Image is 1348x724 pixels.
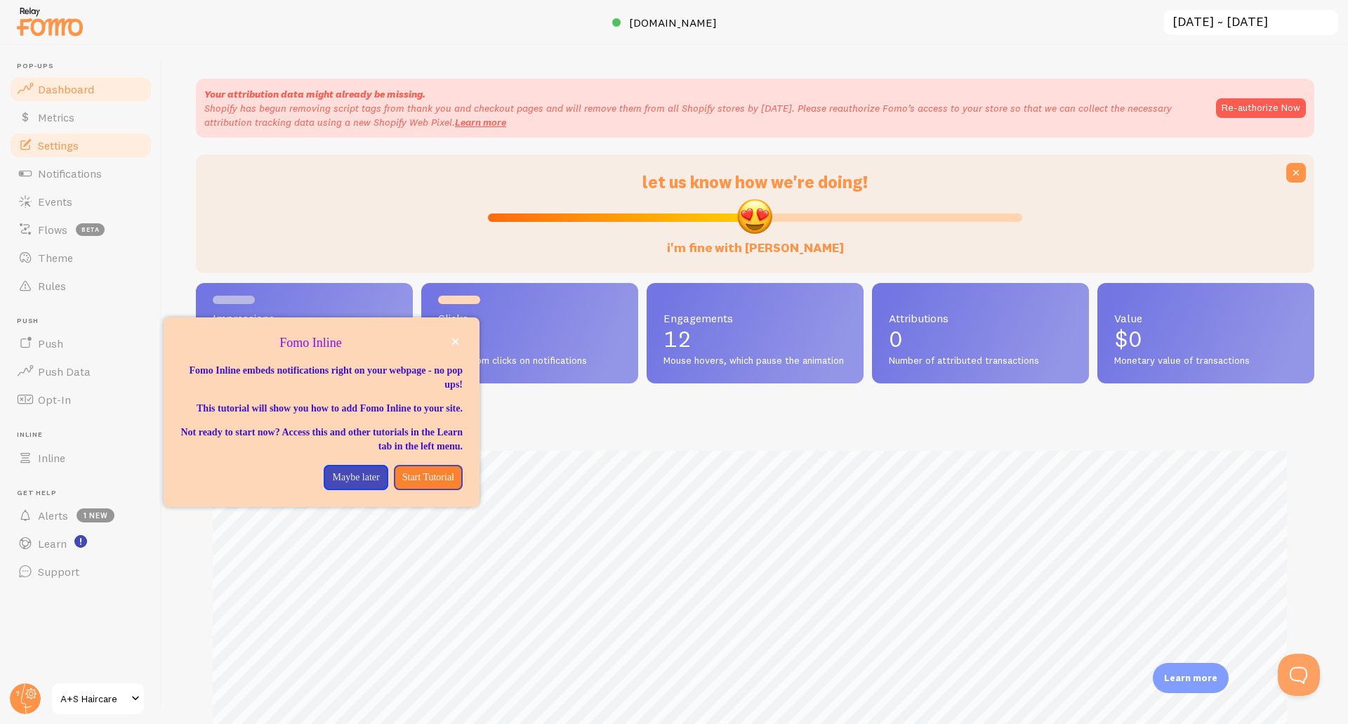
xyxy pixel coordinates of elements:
a: Alerts 1 new [8,501,153,529]
a: Support [8,558,153,586]
a: Push [8,329,153,357]
a: A+S Haircare [51,682,145,716]
a: Opt-In [8,386,153,414]
span: Engagements [663,312,847,324]
a: Events [8,187,153,216]
span: Attributions [889,312,1072,324]
a: Inline [8,444,153,472]
span: Learn [38,537,67,551]
a: Push Data [8,357,153,386]
span: Alerts [38,508,68,522]
p: Learn more [1164,671,1217,685]
span: Events [38,195,72,209]
span: Notifications [38,166,102,180]
strong: Your attribution data might already be missing. [204,88,425,100]
button: Start Tutorial [394,465,463,490]
span: Flows [38,223,67,237]
button: Maybe later [324,465,388,490]
a: Settings [8,131,153,159]
label: i'm fine with [PERSON_NAME] [667,226,844,256]
span: Metrics [38,110,74,124]
span: 1 new [77,508,114,522]
span: A+S Haircare [60,690,127,707]
span: Inline [17,430,153,440]
span: Pop-ups [17,62,153,71]
p: 0 [889,328,1072,350]
span: Push [17,317,153,326]
span: Traffic from clicks on notifications [438,355,621,367]
svg: <p>Watch New Feature Tutorials!</p> [74,535,87,548]
a: Metrics [8,103,153,131]
span: Mouse hovers, which pause the animation [663,355,847,367]
span: Support [38,565,79,579]
button: Re-authorize Now [1216,98,1306,118]
p: 12 [663,328,847,350]
img: fomo-relay-logo-orange.svg [15,4,85,39]
span: beta [76,223,105,236]
iframe: Help Scout Beacon - Open [1278,654,1320,696]
span: Clicks [438,312,621,324]
a: Flows beta [8,216,153,244]
span: $0 [1114,325,1142,353]
span: Settings [38,138,79,152]
a: Learn [8,529,153,558]
div: Fomo Inline [164,317,480,507]
span: Theme [38,251,73,265]
span: Number of attributed transactions [889,355,1072,367]
span: Opt-In [38,393,71,407]
span: Rules [38,279,66,293]
p: Shopify has begun removing script tags from thank you and checkout pages and will remove them fro... [204,101,1202,129]
button: close, [448,334,463,349]
span: Push [38,336,63,350]
span: Value [1114,312,1297,324]
a: Dashboard [8,75,153,103]
p: 106 [438,328,621,350]
a: Notifications [8,159,153,187]
p: Not ready to start now? Access this and other tutorials in the Learn tab in the left menu. [180,426,463,454]
p: This tutorial will show you how to add Fomo Inline to your site. [180,402,463,416]
p: Maybe later [332,470,379,485]
span: let us know how we're doing! [642,171,868,192]
img: emoji.png [736,197,774,235]
p: Fomo Inline [180,334,463,353]
span: Monetary value of transactions [1114,355,1297,367]
p: Fomo Inline embeds notifications right on your webpage - no pop ups! [180,364,463,392]
span: Get Help [17,489,153,498]
span: Inline [38,451,65,465]
span: Push Data [38,364,91,379]
p: Start Tutorial [402,470,454,485]
span: Dashboard [38,82,94,96]
a: Theme [8,244,153,272]
div: Learn more [1153,663,1229,693]
a: Learn more [455,116,506,129]
span: Impressions [213,312,396,324]
a: Rules [8,272,153,300]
